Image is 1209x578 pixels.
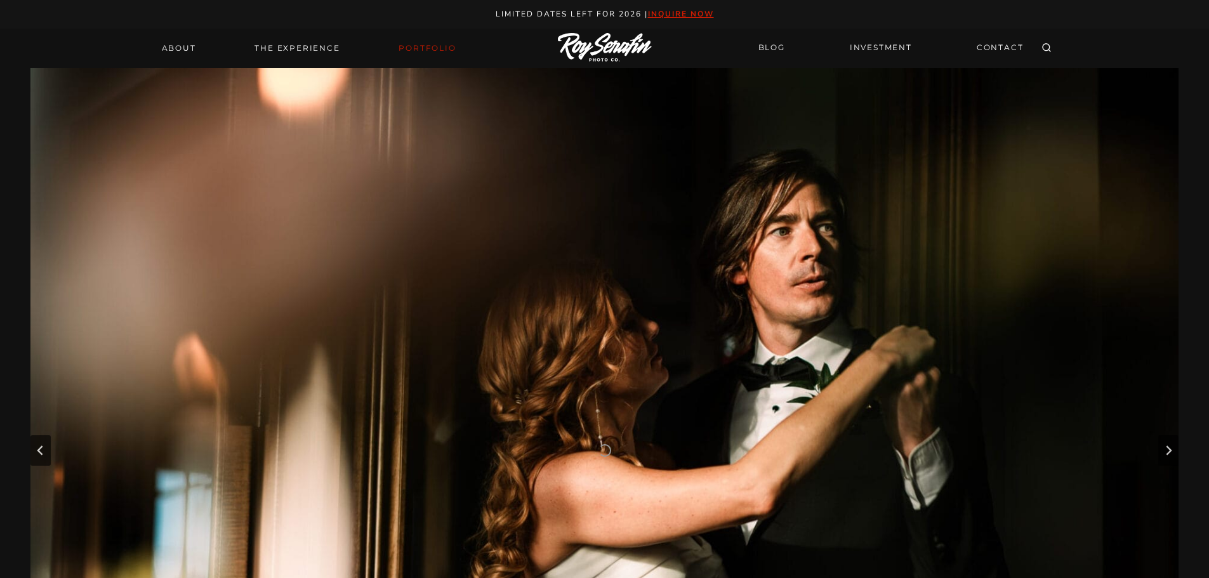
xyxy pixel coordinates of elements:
[154,39,464,57] nav: Primary Navigation
[751,37,1031,59] nav: Secondary Navigation
[1038,39,1055,57] button: View Search Form
[648,9,714,19] a: inquire now
[969,37,1031,59] a: CONTACT
[842,37,920,59] a: INVESTMENT
[558,33,652,63] img: Logo of Roy Serafin Photo Co., featuring stylized text in white on a light background, representi...
[154,39,204,57] a: About
[1158,435,1179,466] button: Next slide
[30,435,51,466] button: Go to last slide
[14,8,1196,21] p: Limited Dates LEft for 2026 |
[391,39,463,57] a: Portfolio
[751,37,793,59] a: BLOG
[247,39,347,57] a: THE EXPERIENCE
